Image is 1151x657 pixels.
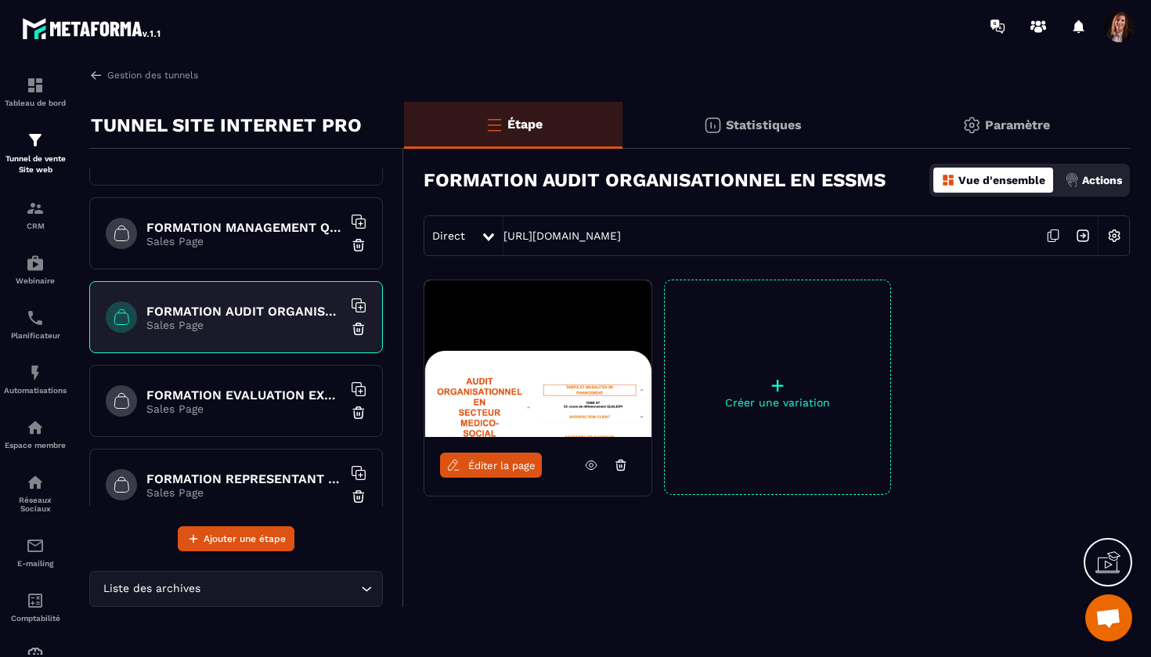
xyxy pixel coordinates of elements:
[99,580,204,597] span: Liste des archives
[440,453,542,478] a: Éditer la page
[26,254,45,273] img: automations
[1085,594,1132,641] div: Ouvrir le chat
[4,525,67,579] a: emailemailE-mailing
[4,99,67,107] p: Tableau de bord
[146,220,342,235] h6: FORMATION MANAGEMENT QUALITE ET RISQUES EN ESSMS
[665,374,890,396] p: +
[89,68,103,82] img: arrow
[146,304,342,319] h6: FORMATION AUDIT ORGANISATIONNEL EN ESSMS
[26,199,45,218] img: formation
[726,117,802,132] p: Statistiques
[204,580,357,597] input: Search for option
[351,405,366,421] img: trash
[4,242,67,297] a: automationsautomationsWebinaire
[26,363,45,382] img: automations
[146,471,342,486] h6: FORMATION REPRESENTANT AU CVS
[146,486,342,499] p: Sales Page
[1082,174,1122,186] p: Actions
[958,174,1045,186] p: Vue d'ensemble
[4,579,67,634] a: accountantaccountantComptabilité
[4,297,67,352] a: schedulerschedulerPlanificateur
[204,531,286,547] span: Ajouter une étape
[26,591,45,610] img: accountant
[351,321,366,337] img: trash
[4,406,67,461] a: automationsautomationsEspace membre
[146,319,342,331] p: Sales Page
[4,331,67,340] p: Planificateur
[4,386,67,395] p: Automatisations
[89,571,383,607] div: Search for option
[4,496,67,513] p: Réseaux Sociaux
[4,559,67,568] p: E-mailing
[26,131,45,150] img: formation
[4,119,67,187] a: formationformationTunnel de vente Site web
[146,235,342,247] p: Sales Page
[507,117,543,132] p: Étape
[485,115,503,134] img: bars-o.4a397970.svg
[432,229,465,242] span: Direct
[424,169,886,191] h3: FORMATION AUDIT ORGANISATIONNEL EN ESSMS
[91,110,362,141] p: TUNNEL SITE INTERNET PRO
[146,403,342,415] p: Sales Page
[4,64,67,119] a: formationformationTableau de bord
[178,526,294,551] button: Ajouter une étape
[665,396,890,409] p: Créer une variation
[4,352,67,406] a: automationsautomationsAutomatisations
[941,173,955,187] img: dashboard-orange.40269519.svg
[1068,221,1098,251] img: arrow-next.bcc2205e.svg
[703,116,722,135] img: stats.20deebd0.svg
[962,116,981,135] img: setting-gr.5f69749f.svg
[985,117,1050,132] p: Paramètre
[351,237,366,253] img: trash
[503,229,621,242] a: [URL][DOMAIN_NAME]
[89,68,198,82] a: Gestion des tunnels
[4,441,67,449] p: Espace membre
[26,76,45,95] img: formation
[26,536,45,555] img: email
[351,489,366,504] img: trash
[4,461,67,525] a: social-networksocial-networkRéseaux Sociaux
[4,187,67,242] a: formationformationCRM
[4,614,67,623] p: Comptabilité
[26,473,45,492] img: social-network
[1065,173,1079,187] img: actions.d6e523a2.png
[4,276,67,285] p: Webinaire
[468,460,536,471] span: Éditer la page
[424,280,651,437] img: image
[26,309,45,327] img: scheduler
[4,153,67,175] p: Tunnel de vente Site web
[22,14,163,42] img: logo
[4,222,67,230] p: CRM
[26,418,45,437] img: automations
[1099,221,1129,251] img: setting-w.858f3a88.svg
[146,388,342,403] h6: FORMATION EVALUATION EXTERNE HAS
